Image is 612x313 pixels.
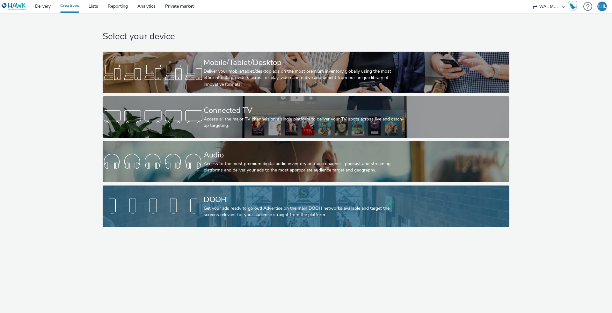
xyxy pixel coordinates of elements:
a: Hawk Academy [568,1,580,11]
img: undefined Logo [2,3,26,11]
div: Access to the most premium digital audio inventory on radio channels, podcast and streaming platf... [204,161,406,174]
div: Connected TV [204,105,406,116]
div: Access all the major TV channels on a single platform to deliver your TV spots across live and ca... [204,116,406,129]
a: Mobile/Tablet/DesktopDeliver your mobile/tablet/desktop ads on the most premium inventory globall... [103,52,509,93]
div: Deliver your mobile/tablet/desktop ads on the most premium inventory globally using the most effi... [204,68,406,88]
div: Get your ads ready to go out! Advertise on the main DOOH networks available and target the screen... [204,205,406,218]
a: Connected TVAccess all the major TV channels on a single platform to deliver your TV spots across... [103,96,509,138]
a: DOOHGet your ads ready to go out! Advertise on the main DOOH networks available and target the sc... [103,186,509,227]
a: AudioAccess to the most premium digital audio inventory on radio channels, podcast and streaming ... [103,141,509,182]
div: KHL [598,2,607,11]
div: Mobile/Tablet/Desktop [204,57,406,68]
img: Hawk Academy [568,1,578,11]
div: Audio [204,149,406,161]
h1: Select your device [103,31,509,43]
div: DOOH [204,194,406,205]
